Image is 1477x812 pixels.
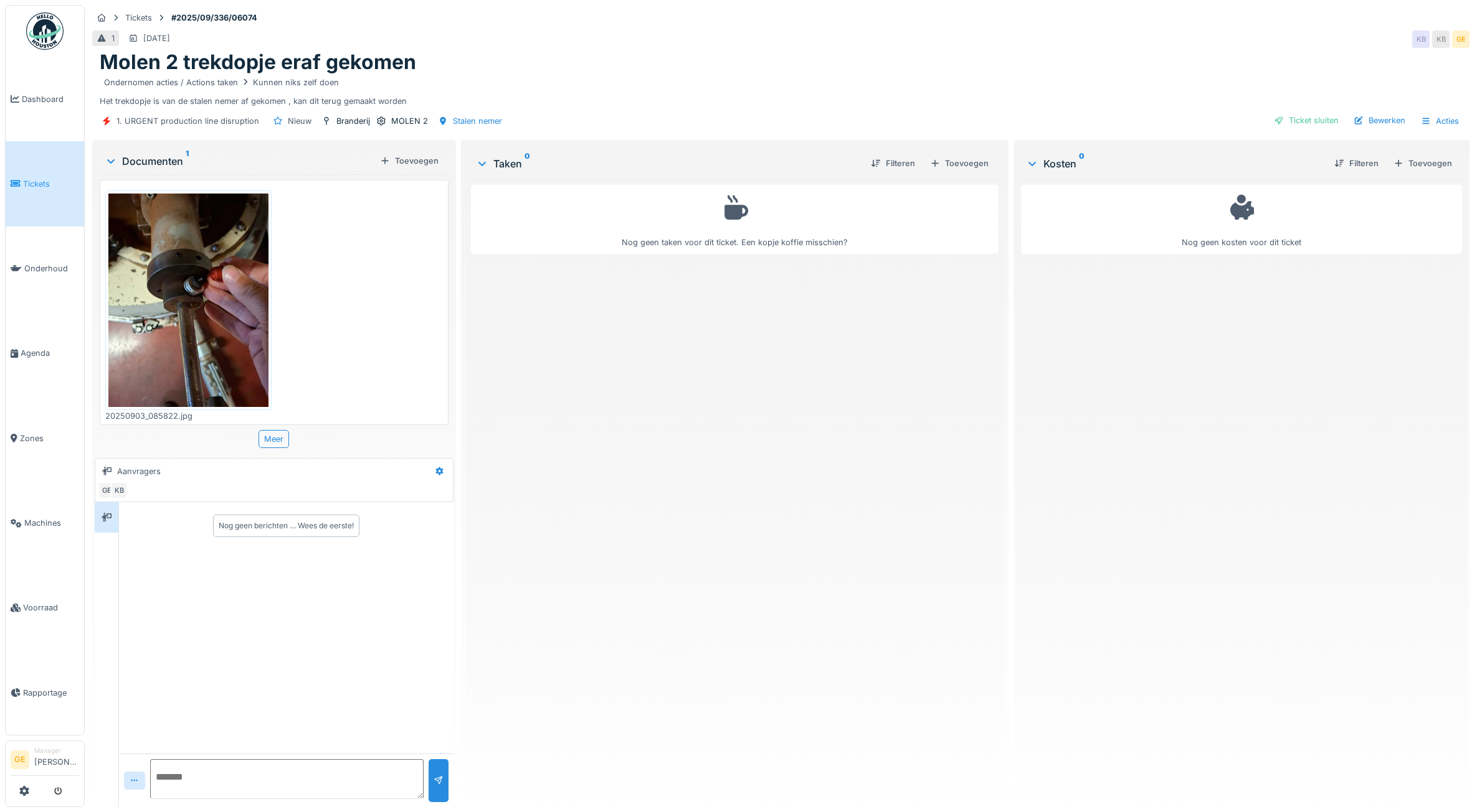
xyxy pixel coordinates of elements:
a: Zones [6,396,84,480]
li: [PERSON_NAME] [34,746,79,773]
img: vzu36oui6p5wrfp8u4rkekmk7d2q [108,194,268,406]
span: Zones [20,432,79,444]
div: Meer [259,430,289,448]
div: MOLEN 2 [391,115,428,127]
a: Agenda [6,311,84,396]
h1: Molen 2 trekdopje eraf gekomen [100,50,416,74]
div: Toevoegen [375,152,444,169]
sup: 0 [525,156,530,171]
div: [DATE] [143,32,170,44]
div: 1 [112,32,115,44]
sup: 1 [186,154,189,169]
span: Rapportage [23,687,79,699]
div: Ticket sluiten [1269,112,1344,129]
div: GE [98,482,115,499]
a: Onderhoud [6,226,84,311]
div: KB [1432,30,1450,48]
span: Voorraad [23,602,79,614]
a: Tickets [6,141,84,226]
div: Bewerken [1349,112,1410,129]
div: KB [110,482,128,499]
div: Het trekdopje is van de stalen nemer af gekomen , kan dit terug gemaakt worden [100,75,1462,107]
div: Ondernomen acties / Actions taken Kunnen niks zelf doen [104,77,339,88]
div: Toevoegen [925,155,994,172]
div: Manager [34,746,79,755]
span: Agenda [21,347,79,359]
div: Nog geen berichten … Wees de eerste! [219,520,354,531]
div: Nog geen kosten voor dit ticket [1029,190,1454,248]
div: Filteren [866,155,920,172]
div: Toevoegen [1389,155,1457,172]
li: GE [11,750,29,769]
div: Aanvragers [117,465,161,477]
div: Taken [476,156,862,171]
img: Badge_color-CXgf-gQk.svg [26,12,64,50]
div: Nog geen taken voor dit ticket. Een kopje koffie misschien? [479,190,991,248]
div: 20250903_085822.jpg [105,410,272,422]
div: Kosten [1026,156,1324,171]
div: 1. URGENT production line disruption [116,115,259,127]
span: Onderhoud [24,263,79,274]
div: Filteren [1329,155,1384,172]
a: Voorraad [6,566,84,650]
a: Rapportage [6,650,84,735]
a: GE Manager[PERSON_NAME] [11,746,79,776]
span: Machines [24,517,79,529]
div: Acties [1415,112,1465,130]
span: Dashboard [22,93,79,105]
a: Machines [6,480,84,565]
strong: #2025/09/336/06074 [166,12,262,24]
div: Documenten [105,154,375,169]
div: Branderij [336,115,370,127]
div: Stalen nemer [453,115,502,127]
div: Nieuw [288,115,311,127]
div: Tickets [125,12,152,24]
div: GE [1452,30,1470,48]
a: Dashboard [6,57,84,141]
sup: 0 [1079,156,1085,171]
span: Tickets [23,178,79,190]
div: KB [1412,30,1430,48]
